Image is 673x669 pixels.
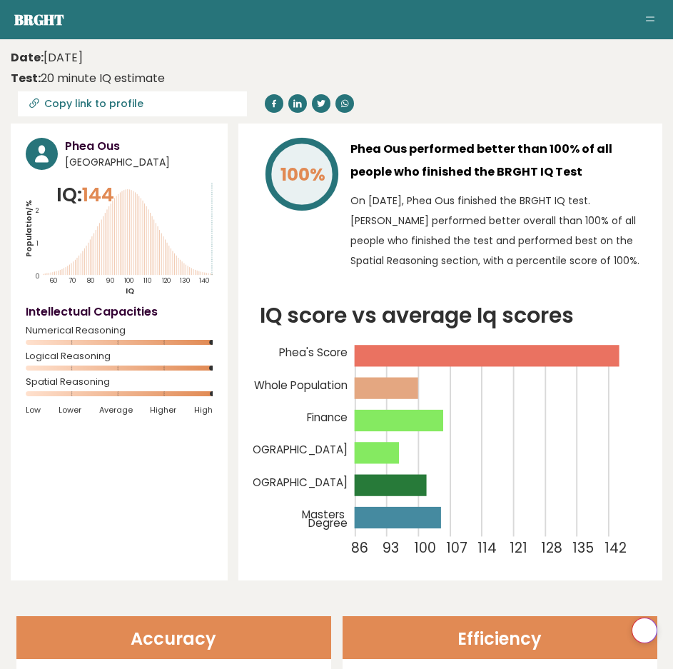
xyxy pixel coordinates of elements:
[36,272,39,281] tspan: 0
[124,276,133,285] tspan: 100
[26,353,213,359] span: Logical Reasoning
[87,276,94,285] tspan: 80
[573,538,594,558] tspan: 135
[26,303,213,321] h4: Intellectual Capacities
[26,405,41,415] span: Low
[65,138,213,155] h3: Phea Ous
[260,300,575,331] tspan: IQ score vs average Iq scores
[255,378,348,393] tspan: Whole Population
[181,276,191,285] tspan: 130
[99,405,133,415] span: Average
[383,538,399,558] tspan: 93
[26,379,213,385] span: Spatial Reasoning
[308,410,348,425] tspan: Finance
[126,286,134,296] tspan: IQ
[642,11,659,29] button: Toggle navigation
[351,538,368,558] tspan: 86
[194,405,213,415] span: High
[11,49,44,66] b: Date:
[343,616,657,659] header: Efficiency
[82,181,114,208] span: 144
[541,538,562,558] tspan: 128
[510,538,527,558] tspan: 121
[446,538,467,558] tspan: 107
[236,442,348,457] tspan: [GEOGRAPHIC_DATA]
[415,538,437,558] tspan: 100
[106,276,114,285] tspan: 90
[49,276,57,285] tspan: 60
[65,155,213,170] span: [GEOGRAPHIC_DATA]
[302,507,345,522] tspan: Masters
[24,200,34,257] tspan: Population/%
[204,475,348,490] tspan: Age [DEMOGRAPHIC_DATA]
[11,70,41,86] b: Test:
[150,405,176,415] span: Higher
[350,191,647,271] p: On [DATE], Phea Ous finished the BRGHT IQ test. [PERSON_NAME] performed better overall than 100% ...
[14,10,64,29] a: Brght
[69,276,76,285] tspan: 70
[36,206,39,215] tspan: 2
[199,276,209,285] tspan: 140
[26,328,213,333] span: Numerical Reasoning
[162,276,171,285] tspan: 120
[16,616,331,659] header: Accuracy
[59,405,81,415] span: Lower
[56,181,114,209] p: IQ:
[350,138,647,183] h3: Phea Ous performed better than 100% of all people who finished the BRGHT IQ Test
[11,49,83,66] time: [DATE]
[478,538,497,558] tspan: 114
[143,276,151,285] tspan: 110
[604,538,627,558] tspan: 142
[309,515,348,530] tspan: Degree
[11,70,165,87] div: 20 minute IQ estimate
[280,345,348,360] tspan: Phea's Score
[36,239,39,248] tspan: 1
[280,162,325,187] tspan: 100%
